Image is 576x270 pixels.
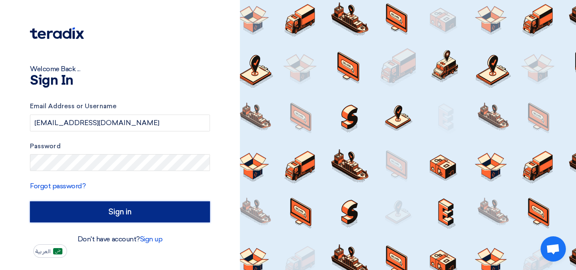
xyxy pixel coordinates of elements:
[30,115,210,131] input: Enter your business email or username
[53,248,62,254] img: ar-AR.png
[140,235,163,243] a: Sign up
[30,102,210,111] label: Email Address or Username
[30,142,210,151] label: Password
[35,249,51,254] span: العربية
[30,27,84,39] img: Teradix logo
[30,74,210,88] h1: Sign In
[30,64,210,74] div: Welcome Back ...
[30,182,86,190] a: Forgot password?
[541,236,566,262] a: Open chat
[33,244,67,258] button: العربية
[30,234,210,244] div: Don't have account?
[30,201,210,222] input: Sign in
